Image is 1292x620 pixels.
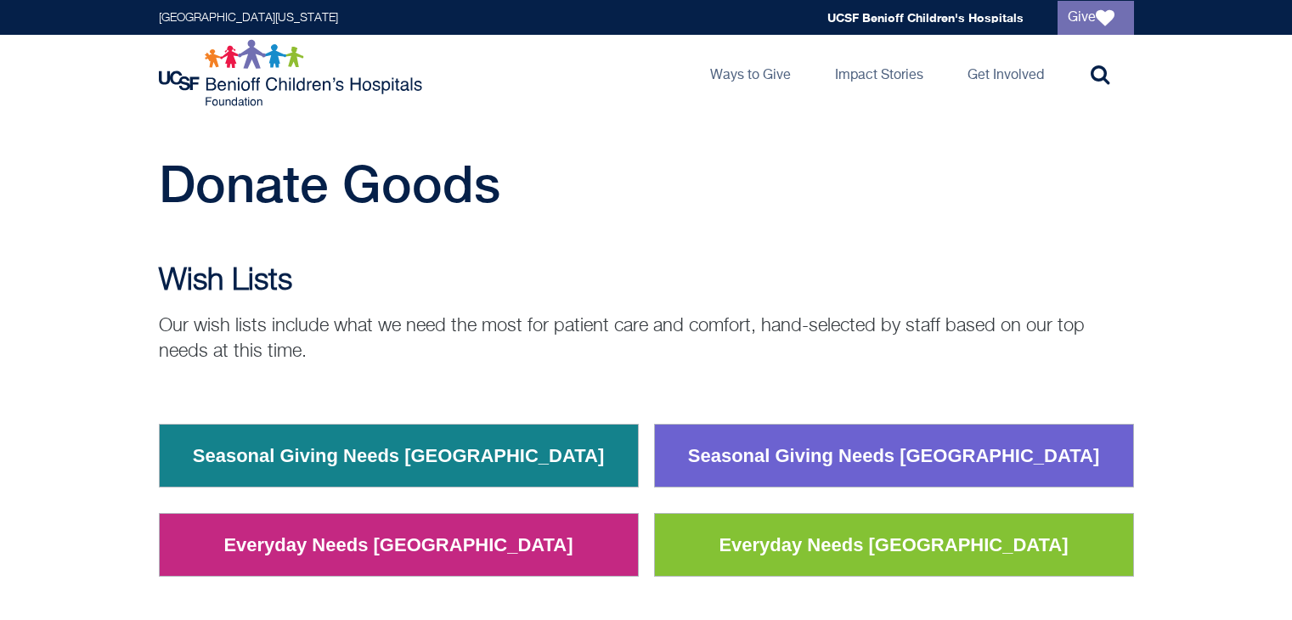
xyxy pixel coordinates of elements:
[954,35,1058,111] a: Get Involved
[180,434,618,478] a: Seasonal Giving Needs [GEOGRAPHIC_DATA]
[675,434,1113,478] a: Seasonal Giving Needs [GEOGRAPHIC_DATA]
[1058,1,1134,35] a: Give
[159,313,1134,364] p: Our wish lists include what we need the most for patient care and comfort, hand-selected by staff...
[159,12,338,24] a: [GEOGRAPHIC_DATA][US_STATE]
[706,523,1080,567] a: Everyday Needs [GEOGRAPHIC_DATA]
[827,10,1024,25] a: UCSF Benioff Children's Hospitals
[211,523,585,567] a: Everyday Needs [GEOGRAPHIC_DATA]
[159,39,426,107] img: Logo for UCSF Benioff Children's Hospitals Foundation
[159,264,1134,298] h2: Wish Lists
[159,154,500,213] span: Donate Goods
[697,35,804,111] a: Ways to Give
[821,35,937,111] a: Impact Stories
